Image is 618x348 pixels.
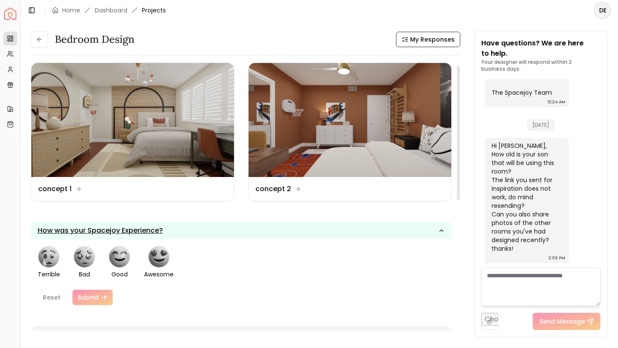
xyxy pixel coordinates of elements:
[74,246,95,267] img: Feeling bad
[549,254,565,262] div: 2:03 PM
[396,32,460,47] button: My Responses
[38,269,60,279] p: terrible
[31,63,234,177] img: concept 1
[38,184,72,194] dd: concept 1
[52,6,166,15] nav: breadcrumb
[31,239,452,312] div: How was your Spacejoy Experience?
[410,35,455,44] span: My Responses
[594,2,611,19] button: DE
[4,8,16,20] img: Spacejoy Logo
[481,38,601,59] p: Have questions? We are here to help.
[55,33,135,46] h3: Bedroom design
[595,3,610,18] span: DE
[255,184,291,194] dd: concept 2
[148,246,170,267] img: Feeling awesome
[74,246,95,279] button: bad
[492,141,561,253] div: Hi [PERSON_NAME], How old is your son that will be using this room? The link you sent for inspira...
[109,246,130,267] img: Feeling good
[109,246,130,279] button: good
[248,63,452,201] a: concept 2concept 2
[249,63,451,177] img: concept 2
[38,225,163,236] p: How was your Spacejoy Experience?
[481,59,601,72] p: Your designer will respond within 2 business days.
[111,269,128,279] p: good
[95,6,127,15] a: Dashboard
[142,6,166,15] span: Projects
[4,8,16,20] a: Spacejoy
[31,222,452,239] button: How was your Spacejoy Experience?
[62,6,80,15] a: Home
[527,119,555,131] span: [DATE]
[79,269,90,279] p: bad
[548,98,565,106] div: 12:24 AM
[38,246,60,279] button: terrible
[31,63,234,201] a: concept 1concept 1
[38,246,60,267] img: Feeling terrible
[144,269,174,279] p: awesome
[144,246,174,279] button: awesome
